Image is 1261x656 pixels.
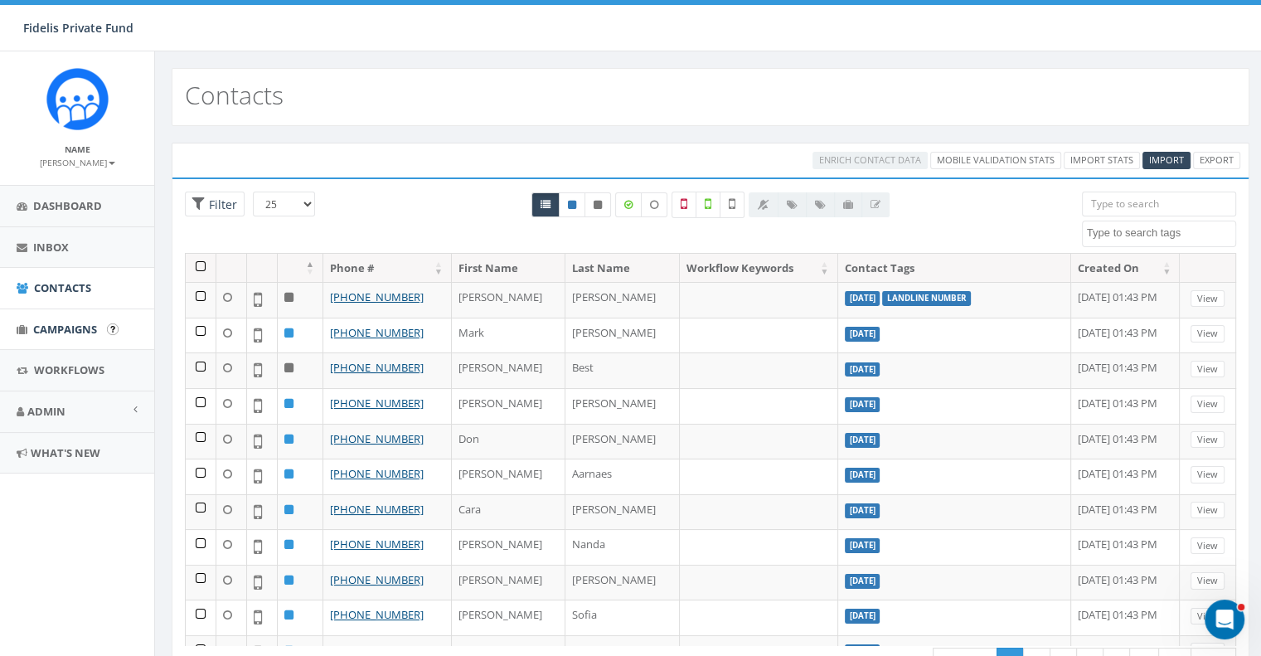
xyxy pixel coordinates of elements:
[565,529,679,565] td: Nanda
[531,192,560,217] a: All contacts
[845,433,880,448] label: [DATE]
[568,200,576,210] i: This phone number is subscribed and will receive texts.
[330,502,424,517] a: [PHONE_NUMBER]
[1149,153,1184,166] span: CSV files only
[33,198,102,213] span: Dashboard
[330,289,424,304] a: [PHONE_NUMBER]
[1071,388,1181,424] td: [DATE] 01:43 PM
[1142,152,1191,169] a: Import
[205,197,237,212] span: Filter
[845,327,880,342] label: [DATE]
[330,325,424,340] a: [PHONE_NUMBER]
[672,192,696,218] label: Not a Mobile
[641,192,667,217] label: Data not Enriched
[185,81,284,109] h2: Contacts
[452,459,565,494] td: [PERSON_NAME]
[65,143,90,155] small: Name
[565,318,679,353] td: [PERSON_NAME]
[1191,537,1225,555] a: View
[33,240,69,255] span: Inbox
[1087,226,1235,241] textarea: Search
[1191,572,1225,590] a: View
[23,20,133,36] span: Fidelis Private Fund
[565,282,679,318] td: [PERSON_NAME]
[1205,600,1244,639] iframe: Intercom live chat
[107,323,119,335] input: Submit
[34,280,91,295] span: Contacts
[40,157,115,168] small: [PERSON_NAME]
[845,538,880,553] label: [DATE]
[452,388,565,424] td: [PERSON_NAME]
[930,152,1061,169] a: Mobile Validation Stats
[330,607,424,622] a: [PHONE_NUMBER]
[680,254,838,283] th: Workflow Keywords: activate to sort column ascending
[452,352,565,388] td: [PERSON_NAME]
[565,388,679,424] td: [PERSON_NAME]
[330,572,424,587] a: [PHONE_NUMBER]
[1071,282,1181,318] td: [DATE] 01:43 PM
[330,360,424,375] a: [PHONE_NUMBER]
[594,200,602,210] i: This phone number is unsubscribed and has opted-out of all texts.
[565,352,679,388] td: Best
[615,192,642,217] label: Data Enriched
[1064,152,1140,169] a: Import Stats
[845,503,880,518] label: [DATE]
[1071,424,1181,459] td: [DATE] 01:43 PM
[1191,290,1225,308] a: View
[1071,254,1181,283] th: Created On: activate to sort column ascending
[1071,565,1181,600] td: [DATE] 01:43 PM
[330,537,424,552] a: [PHONE_NUMBER]
[1149,153,1184,166] span: Import
[845,291,880,306] label: [DATE]
[330,466,424,481] a: [PHONE_NUMBER]
[452,565,565,600] td: [PERSON_NAME]
[696,192,720,218] label: Validated
[584,192,611,217] a: Opted Out
[565,424,679,459] td: [PERSON_NAME]
[452,318,565,353] td: Mark
[845,397,880,412] label: [DATE]
[838,254,1071,283] th: Contact Tags
[565,254,679,283] th: Last Name
[323,254,452,283] th: Phone #: activate to sort column ascending
[565,565,679,600] td: [PERSON_NAME]
[1071,529,1181,565] td: [DATE] 01:43 PM
[452,600,565,635] td: [PERSON_NAME]
[1191,466,1225,483] a: View
[1071,318,1181,353] td: [DATE] 01:43 PM
[845,574,880,589] label: [DATE]
[565,459,679,494] td: Aarnaes
[1071,600,1181,635] td: [DATE] 01:43 PM
[1193,152,1240,169] a: Export
[452,424,565,459] td: Don
[1082,192,1236,216] input: Type to search
[452,254,565,283] th: First Name
[1071,494,1181,530] td: [DATE] 01:43 PM
[1191,608,1225,625] a: View
[1191,396,1225,413] a: View
[40,154,115,169] a: [PERSON_NAME]
[33,322,97,337] span: Campaigns
[452,529,565,565] td: [PERSON_NAME]
[845,609,880,624] label: [DATE]
[452,494,565,530] td: Cara
[1191,502,1225,519] a: View
[27,404,65,419] span: Admin
[559,192,585,217] a: Active
[565,494,679,530] td: [PERSON_NAME]
[185,192,245,217] span: Advance Filter
[31,445,100,460] span: What's New
[330,431,424,446] a: [PHONE_NUMBER]
[565,600,679,635] td: Sofia
[845,362,880,377] label: [DATE]
[1191,325,1225,343] a: View
[46,68,109,130] img: Rally_Corp_Icon.png
[882,291,971,306] label: landline number
[720,192,744,218] label: Not Validated
[452,282,565,318] td: [PERSON_NAME]
[1191,431,1225,449] a: View
[1071,459,1181,494] td: [DATE] 01:43 PM
[330,396,424,411] a: [PHONE_NUMBER]
[34,362,104,377] span: Workflows
[1191,361,1225,378] a: View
